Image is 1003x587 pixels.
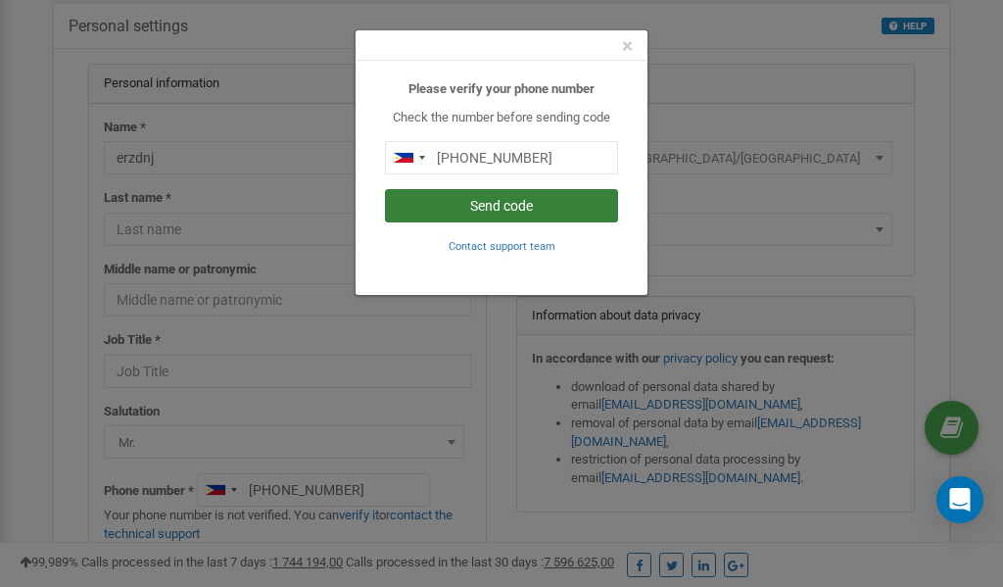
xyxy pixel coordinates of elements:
[936,476,983,523] div: Open Intercom Messenger
[385,189,618,222] button: Send code
[385,109,618,127] p: Check the number before sending code
[622,36,633,57] button: Close
[449,238,555,253] a: Contact support team
[386,142,431,173] div: Telephone country code
[622,34,633,58] span: ×
[408,81,595,96] b: Please verify your phone number
[385,141,618,174] input: 0905 123 4567
[449,240,555,253] small: Contact support team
